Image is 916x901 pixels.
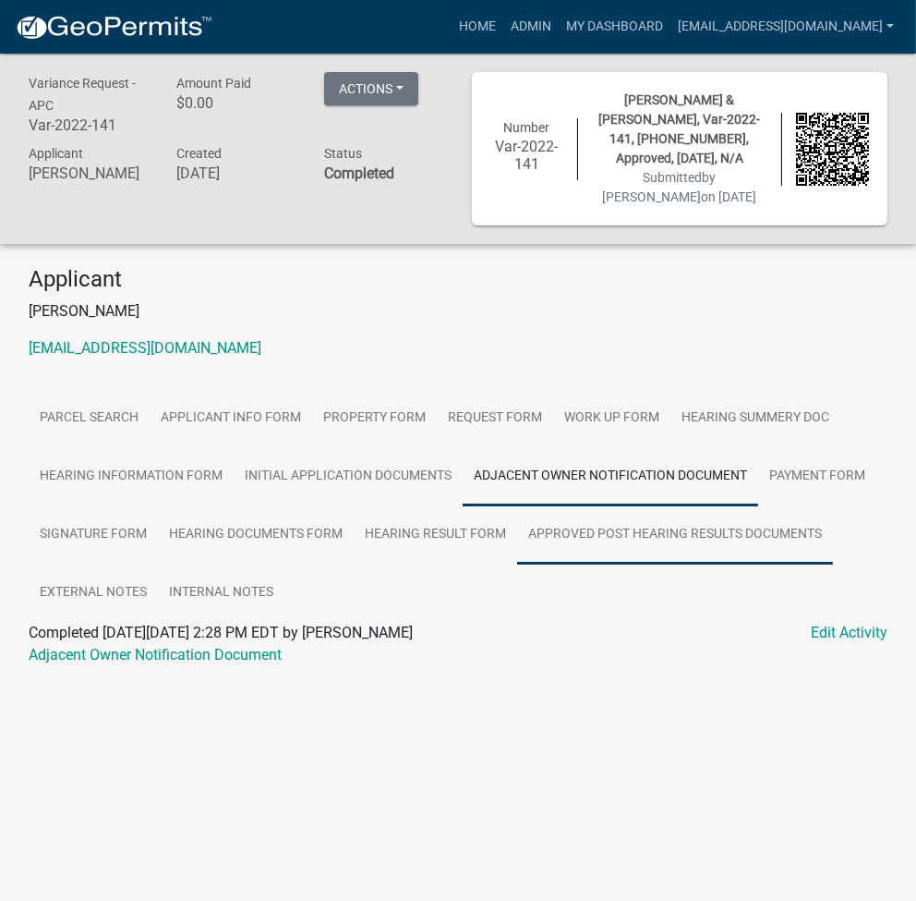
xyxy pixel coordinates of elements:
h6: Var-2022-141 [490,138,563,173]
span: Applicant [29,146,83,161]
a: Signature Form [29,505,158,565]
a: Payment Form [758,447,876,506]
a: Applicant Info Form [150,389,312,448]
h6: Var-2022-141 [29,116,149,134]
a: Adjacent Owner Notification Document [463,447,758,506]
a: Home [452,9,503,44]
img: QR code [796,113,869,186]
span: Number [504,120,550,135]
span: Submitted on [DATE] [603,170,757,204]
span: Completed [DATE][DATE] 2:28 PM EDT by [PERSON_NAME] [29,624,413,641]
a: Property Form [312,389,437,448]
a: Initial Application Documents [234,447,463,506]
span: Status [324,146,362,161]
a: Approved Post Hearing Results Documents [517,505,833,565]
a: [EMAIL_ADDRESS][DOMAIN_NAME] [670,9,901,44]
a: Adjacent Owner Notification Document [29,646,282,664]
a: Hearing Result Form [354,505,517,565]
a: Hearing Summery Doc [670,389,840,448]
a: Internal Notes [158,564,284,623]
h4: Applicant [29,266,887,293]
span: Created [176,146,222,161]
span: Variance Request - APC [29,76,136,113]
a: Edit Activity [811,622,887,644]
a: Parcel search [29,389,150,448]
a: External Notes [29,564,158,623]
a: Hearing Information Form [29,447,234,506]
h6: [PERSON_NAME] [29,164,149,182]
a: [EMAIL_ADDRESS][DOMAIN_NAME] [29,339,261,357]
p: [PERSON_NAME] [29,300,887,323]
a: Request Form [437,389,553,448]
a: My Dashboard [559,9,670,44]
button: Actions [324,72,418,105]
h6: $0.00 [176,94,296,112]
a: Work Up Form [553,389,670,448]
a: Hearing Documents Form [158,505,354,565]
a: Admin [503,9,559,44]
span: Amount Paid [176,76,251,91]
h6: [DATE] [176,164,296,182]
span: [PERSON_NAME] & [PERSON_NAME], Var-2022-141, [PHONE_NUMBER], Approved, [DATE], N/A [599,92,761,165]
strong: Completed [324,164,394,182]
